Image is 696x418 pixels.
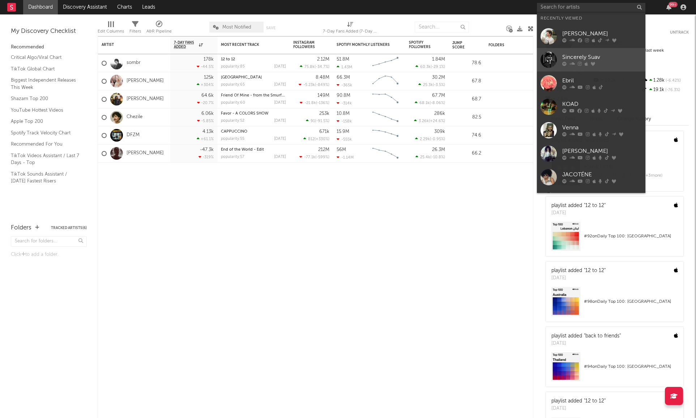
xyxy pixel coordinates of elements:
[274,155,286,159] div: [DATE]
[201,93,214,98] div: 64.6k
[198,155,214,159] div: -319 %
[308,137,315,141] span: 812
[316,155,328,159] span: -599 %
[369,90,402,108] svg: Chart title
[11,170,80,185] a: TikTok Sounds Assistant / [DATE] Fastest Risers
[432,75,445,80] div: 30.2M
[537,189,645,212] a: PUNCHBAG
[337,83,352,87] div: -365k
[11,27,87,36] div: My Discovery Checklist
[11,152,80,167] a: TikTok Videos Assistant / Last 7 Days - Top
[337,43,391,47] div: Spotify Monthly Listeners
[221,101,245,105] div: popularity: 60
[431,155,444,159] span: -10.8 %
[419,101,430,105] span: 68.1k
[319,129,329,134] div: 671k
[204,75,214,80] div: 125k
[537,95,645,118] a: KOAD
[204,57,214,62] div: 178k
[11,43,87,52] div: Recommended
[584,333,621,339] a: "back to friends"
[452,113,481,122] div: 82.5
[562,124,642,132] div: Venna
[221,76,286,79] div: STREET X STREET
[551,332,621,340] div: playlist added
[337,93,350,98] div: 90.8M
[274,65,286,69] div: [DATE]
[221,112,286,116] div: Favor - A COLORS SHOW
[420,65,431,69] span: 60.3k
[584,203,606,208] a: "12 to 12"
[369,72,402,90] svg: Chart title
[11,129,80,137] a: Spotify Track Velocity Chart
[317,57,329,62] div: 2.12M
[299,82,329,87] div: ( )
[452,77,481,86] div: 67.8
[274,119,286,123] div: [DATE]
[562,100,642,109] div: KOAD
[221,137,244,141] div: popularity: 55
[316,137,328,141] span: +330 %
[221,83,245,87] div: popularity: 65
[303,83,315,87] span: -5.23k
[316,65,328,69] span: -34.7 %
[274,137,286,141] div: [DATE]
[221,155,244,159] div: popularity: 57
[127,78,164,84] a: [PERSON_NAME]
[300,64,329,69] div: ( )
[415,155,445,159] div: ( )
[337,65,352,69] div: 1.43M
[551,340,621,347] div: [DATE]
[337,147,346,152] div: 56M
[584,398,606,404] a: "12 to 12"
[369,126,402,145] svg: Chart title
[414,118,445,123] div: ( )
[11,117,80,125] a: Apple Top 200
[546,222,683,256] a: #92onDaily Top 100: [GEOGRAPHIC_DATA]
[337,101,352,105] div: -314k
[434,129,445,134] div: 309k
[11,236,87,247] input: Search for folders...
[221,148,264,152] a: End of the World - Edit
[562,171,642,179] div: JACOTÉNE
[562,30,642,38] div: [PERSON_NAME]
[562,77,642,85] div: Ebril
[541,14,642,23] div: Recently Viewed
[409,40,434,49] div: Spotify Followers
[432,65,444,69] span: -29.1 %
[488,43,543,47] div: Folders
[434,83,444,87] span: -3.5 %
[11,95,80,103] a: Shazam Top 200
[551,275,606,282] div: [DATE]
[299,155,329,159] div: ( )
[129,27,141,36] div: Filters
[415,64,445,69] div: ( )
[452,149,481,158] div: 66.2
[337,111,350,116] div: 10.8M
[434,111,445,116] div: 286k
[222,25,251,30] span: Most Notified
[197,100,214,105] div: -20.7 %
[337,119,352,124] div: -158k
[98,18,124,39] div: Edit Columns
[641,85,689,95] div: 19.1k
[102,43,156,47] div: Artist
[127,132,140,138] a: DFZM
[317,93,329,98] div: 149M
[670,29,689,36] button: Untrack
[221,43,275,47] div: Most Recent Track
[197,137,214,141] div: +61.1 %
[369,145,402,163] svg: Chart title
[127,114,142,120] a: Chezile
[431,137,444,141] span: -0.95 %
[303,137,329,141] div: ( )
[537,142,645,165] a: [PERSON_NAME]
[641,76,689,85] div: 1.28k
[474,42,481,49] button: Filter by Jump Score
[11,250,87,259] div: Click to add a folder.
[415,22,469,33] input: Search...
[11,140,80,148] a: Recommended For You
[551,202,606,210] div: playlist added
[279,41,286,48] button: Filter by Most Recent Track
[129,18,141,39] div: Filters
